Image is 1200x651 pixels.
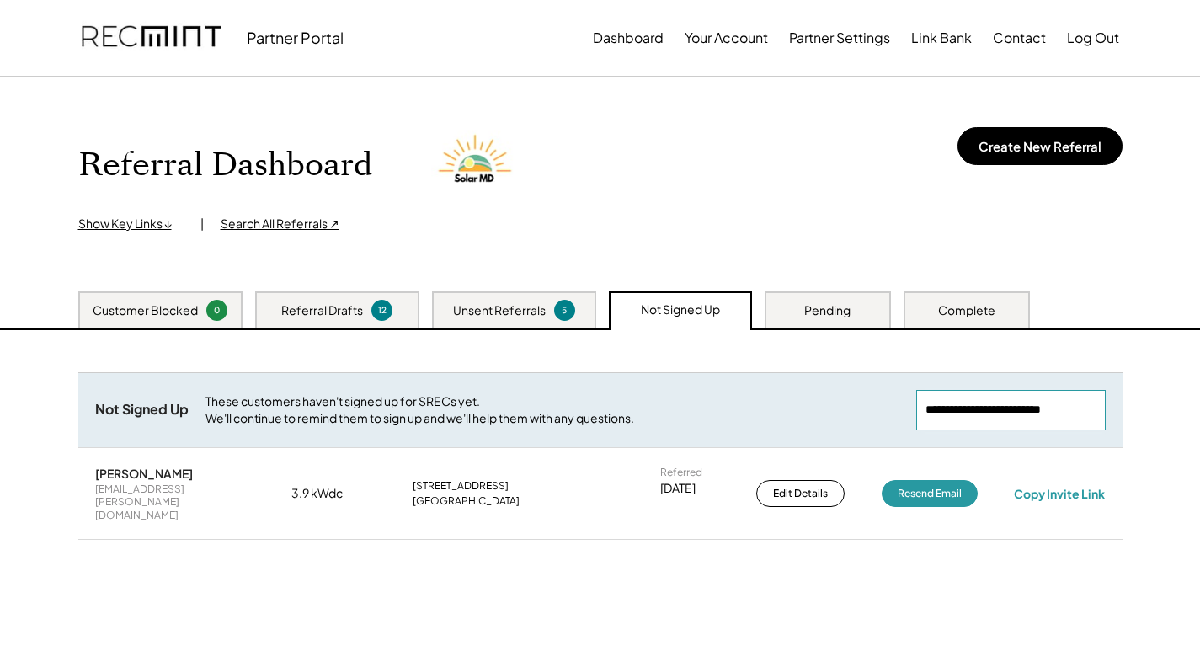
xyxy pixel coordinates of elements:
div: Complete [938,302,995,319]
div: Not Signed Up [95,401,189,419]
button: Edit Details [756,480,845,507]
div: [GEOGRAPHIC_DATA] [413,494,520,508]
button: Create New Referral [957,127,1123,165]
div: [PERSON_NAME] [95,466,193,481]
div: [DATE] [660,480,696,497]
div: 5 [557,304,573,317]
div: [STREET_ADDRESS] [413,479,509,493]
div: Referral Drafts [281,302,363,319]
button: Log Out [1067,21,1119,55]
div: Search All Referrals ↗ [221,216,339,232]
button: Dashboard [593,21,664,55]
button: Contact [993,21,1046,55]
img: recmint-logotype%403x.png [82,9,221,67]
div: 12 [374,304,390,317]
div: 3.9 kWdc [291,485,376,502]
img: Solar%20MD%20LOgo.png [431,119,524,211]
div: | [200,216,204,232]
div: [EMAIL_ADDRESS][PERSON_NAME][DOMAIN_NAME] [95,483,255,522]
div: Partner Portal [247,28,344,47]
div: Unsent Referrals [453,302,546,319]
button: Link Bank [911,21,972,55]
div: Referred [660,466,702,479]
div: 0 [209,304,225,317]
button: Partner Settings [789,21,890,55]
div: Copy Invite Link [1014,486,1105,501]
div: Pending [804,302,851,319]
div: These customers haven't signed up for SRECs yet. We'll continue to remind them to sign up and we'... [205,393,899,426]
button: Resend Email [882,480,978,507]
div: Show Key Links ↓ [78,216,184,232]
h1: Referral Dashboard [78,146,372,185]
div: Customer Blocked [93,302,198,319]
div: Not Signed Up [641,301,720,318]
button: Your Account [685,21,768,55]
